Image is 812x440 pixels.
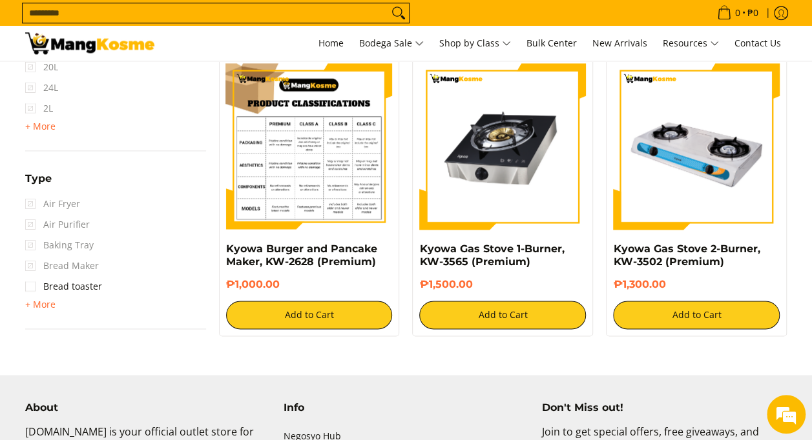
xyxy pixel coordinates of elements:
span: Resources [663,35,719,52]
a: Kyowa Burger and Pancake Maker, KW-2628 (Premium) [226,243,377,268]
h4: Info [284,401,529,414]
a: Bodega Sale [353,26,430,61]
button: Add to Cart [419,301,586,329]
button: Search [388,3,409,23]
img: kyowa-tempered-glass-single-gas-burner-full-view-mang-kosme [419,63,586,230]
h6: ₱1,300.00 [613,278,780,291]
span: + More [25,121,56,132]
span: Air Fryer [25,194,80,214]
span: New Arrivals [592,37,647,49]
span: Bulk Center [526,37,577,49]
span: + More [25,299,56,310]
span: 20L [25,57,58,77]
a: Kyowa Gas Stove 1-Burner, KW-3565 (Premium) [419,243,564,268]
a: New Arrivals [586,26,654,61]
span: Air Purifier [25,214,90,235]
span: Contact Us [734,37,781,49]
span: Baking Tray [25,235,94,255]
h4: Don't Miss out! [541,401,787,414]
a: Contact Us [728,26,787,61]
h6: ₱1,500.00 [419,278,586,291]
img: Kyowa Burger and Pancake Maker, KW-2628 (Premium) - 0 [226,63,393,230]
a: Bulk Center [520,26,583,61]
span: Bread Maker [25,255,99,276]
span: Type [25,174,52,184]
span: 0 [733,8,742,17]
img: Small Appliances l Mang Kosme: Home Appliances Warehouse Sale Kyowa [25,32,154,54]
button: Add to Cart [613,301,780,329]
a: Home [312,26,350,61]
a: Shop by Class [433,26,517,61]
span: • [713,6,762,20]
summary: Open [25,174,52,194]
h4: About [25,401,271,414]
summary: Open [25,297,56,312]
img: kyowa-2-burner-gas-stove-stainless-steel-premium-full-view-mang-kosme [613,63,780,230]
span: 24L [25,77,58,98]
a: Resources [656,26,725,61]
h6: ₱1,000.00 [226,278,393,291]
a: Bread toaster [25,276,102,297]
span: Bodega Sale [359,35,424,52]
nav: Main Menu [167,26,787,61]
button: Add to Cart [226,301,393,329]
a: Kyowa Gas Stove 2-Burner, KW-3502 (Premium) [613,243,760,268]
span: ₱0 [745,8,760,17]
summary: Open [25,119,56,134]
span: Shop by Class [439,35,511,52]
span: 2L [25,98,53,119]
span: Home [318,37,344,49]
